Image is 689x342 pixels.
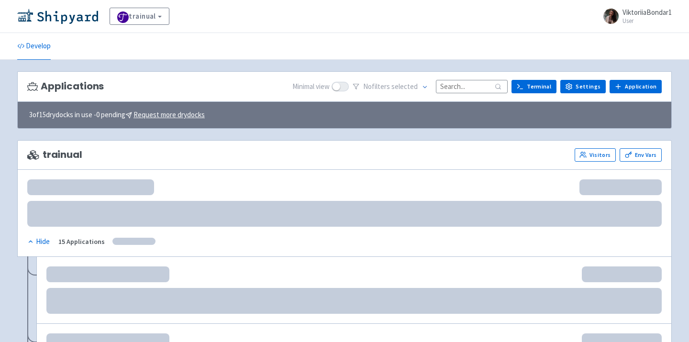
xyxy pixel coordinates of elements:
span: No filter s [363,81,418,92]
input: Search... [436,80,508,93]
span: selected [391,82,418,91]
a: Develop [17,33,51,60]
a: Terminal [511,80,556,93]
span: ViktoriiaBondar1 [622,8,672,17]
span: Minimal view [292,81,330,92]
span: 3 of 15 drydocks in use - 0 pending [29,110,205,121]
a: Env Vars [620,148,662,162]
span: trainual [27,149,82,160]
div: Hide [27,236,50,247]
h3: Applications [27,81,104,92]
a: ViktoriiaBondar1 User [598,9,672,24]
a: Visitors [575,148,616,162]
small: User [622,18,672,24]
div: 15 Applications [58,236,105,247]
button: Hide [27,236,51,247]
u: Request more drydocks [133,110,205,119]
a: trainual [110,8,169,25]
a: Settings [560,80,606,93]
img: Shipyard logo [17,9,98,24]
a: Application [610,80,662,93]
